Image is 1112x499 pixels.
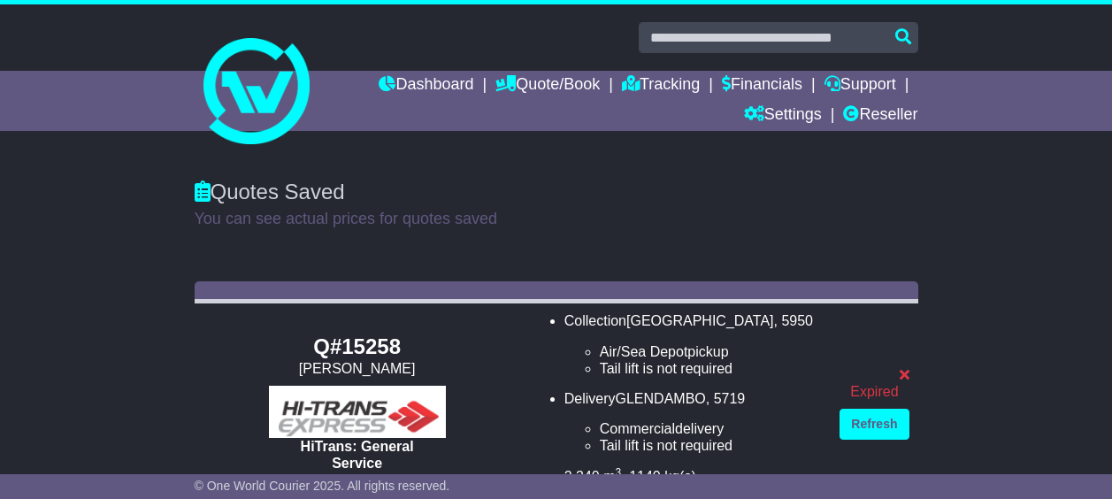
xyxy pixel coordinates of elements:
[600,343,823,360] li: pickup
[744,101,822,131] a: Settings
[600,437,823,454] li: Tail lift is not required
[622,71,700,101] a: Tracking
[616,466,622,479] sup: 3
[495,71,600,101] a: Quote/Book
[843,101,917,131] a: Reseller
[664,469,700,484] span: kg(s).
[616,391,706,406] span: GLENDAMBO
[629,469,661,484] span: 1140
[203,360,511,377] div: [PERSON_NAME]
[269,386,446,438] img: HiTrans: General Service
[824,71,896,101] a: Support
[603,469,625,484] span: m .
[600,360,823,377] li: Tail lift is not required
[774,313,813,328] span: , 5950
[564,390,823,455] li: Delivery
[722,71,802,101] a: Financials
[301,439,414,471] span: HiTrans: General Service
[706,391,745,406] span: , 5719
[840,383,909,400] div: Expired
[195,180,918,205] div: Quotes Saved
[564,469,600,484] span: 2.340
[626,313,774,328] span: [GEOGRAPHIC_DATA]
[600,421,675,436] span: Commercial
[840,409,909,440] a: Refresh
[600,420,823,437] li: delivery
[379,71,473,101] a: Dashboard
[203,334,511,360] div: Q#15258
[564,312,823,377] li: Collection
[195,479,450,493] span: © One World Courier 2025. All rights reserved.
[195,210,918,229] p: You can see actual prices for quotes saved
[600,344,688,359] span: Air/Sea Depot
